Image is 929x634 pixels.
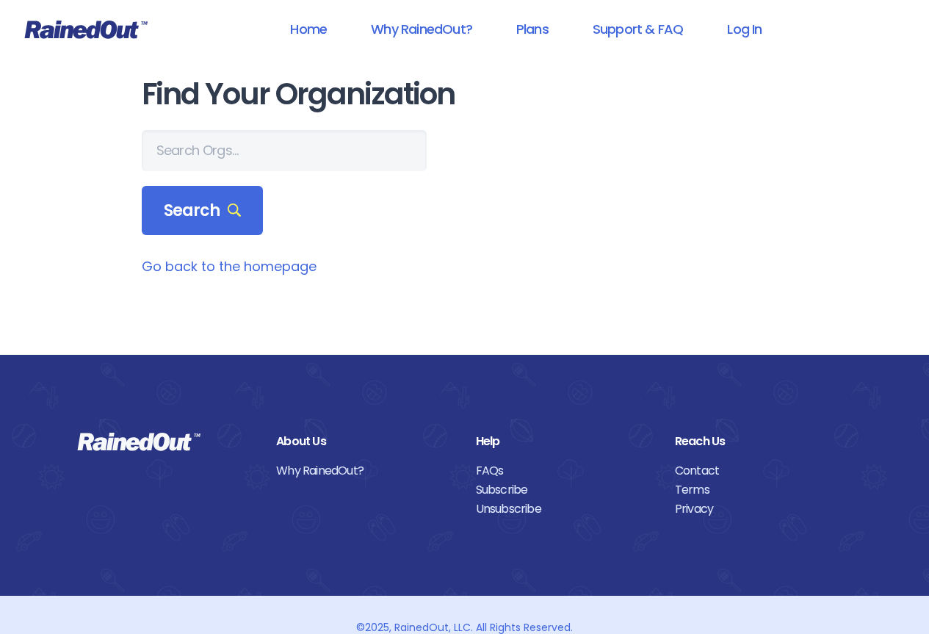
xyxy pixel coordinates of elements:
[164,201,242,221] span: Search
[476,461,653,480] a: FAQs
[708,12,781,46] a: Log In
[142,130,427,171] input: Search Orgs…
[476,432,653,451] div: Help
[276,432,453,451] div: About Us
[574,12,702,46] a: Support & FAQ
[142,78,788,111] h1: Find Your Organization
[276,461,453,480] a: Why RainedOut?
[675,461,852,480] a: Contact
[476,500,653,519] a: Unsubscribe
[352,12,491,46] a: Why RainedOut?
[476,480,653,500] a: Subscribe
[142,257,317,275] a: Go back to the homepage
[675,432,852,451] div: Reach Us
[675,480,852,500] a: Terms
[142,186,264,236] div: Search
[675,500,852,519] a: Privacy
[271,12,346,46] a: Home
[497,12,568,46] a: Plans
